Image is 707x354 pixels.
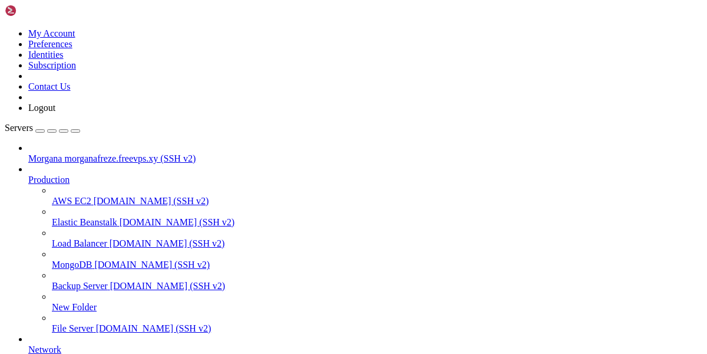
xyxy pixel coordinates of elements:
[120,217,235,227] span: [DOMAIN_NAME] (SSH v2)
[94,196,209,206] span: [DOMAIN_NAME] (SSH v2)
[52,260,92,270] span: MongoDB
[28,175,702,185] a: Production
[52,291,702,313] li: New Folder
[52,281,702,291] a: Backup Server [DOMAIN_NAME] (SSH v2)
[52,302,702,313] a: New Folder
[94,260,210,270] span: [DOMAIN_NAME] (SSH v2)
[28,175,70,185] span: Production
[28,60,76,70] a: Subscription
[64,153,196,163] span: morganafreze.freevps.xy (SSH v2)
[52,185,702,206] li: AWS EC2 [DOMAIN_NAME] (SSH v2)
[52,323,702,334] a: File Server [DOMAIN_NAME] (SSH v2)
[52,260,702,270] a: MongoDB [DOMAIN_NAME] (SSH v2)
[110,281,226,291] span: [DOMAIN_NAME] (SSH v2)
[28,50,64,60] a: Identities
[110,238,225,248] span: [DOMAIN_NAME] (SSH v2)
[28,143,702,164] li: Morgana morganafreze.freevps.xy (SSH v2)
[28,39,72,49] a: Preferences
[52,270,702,291] li: Backup Server [DOMAIN_NAME] (SSH v2)
[52,238,702,249] a: Load Balancer [DOMAIN_NAME] (SSH v2)
[28,153,62,163] span: Morgana
[52,217,702,228] a: Elastic Beanstalk [DOMAIN_NAME] (SSH v2)
[52,323,94,333] span: File Server
[28,81,71,91] a: Contact Us
[28,103,55,113] a: Logout
[52,217,117,227] span: Elastic Beanstalk
[52,206,702,228] li: Elastic Beanstalk [DOMAIN_NAME] (SSH v2)
[52,196,91,206] span: AWS EC2
[96,323,212,333] span: [DOMAIN_NAME] (SSH v2)
[5,123,33,133] span: Servers
[52,302,97,312] span: New Folder
[52,196,702,206] a: AWS EC2 [DOMAIN_NAME] (SSH v2)
[52,281,108,291] span: Backup Server
[5,123,80,133] a: Servers
[5,5,72,17] img: Shellngn
[52,313,702,334] li: File Server [DOMAIN_NAME] (SSH v2)
[28,28,75,38] a: My Account
[52,238,107,248] span: Load Balancer
[28,164,702,334] li: Production
[52,249,702,270] li: MongoDB [DOMAIN_NAME] (SSH v2)
[28,153,702,164] a: Morgana morganafreze.freevps.xy (SSH v2)
[52,228,702,249] li: Load Balancer [DOMAIN_NAME] (SSH v2)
